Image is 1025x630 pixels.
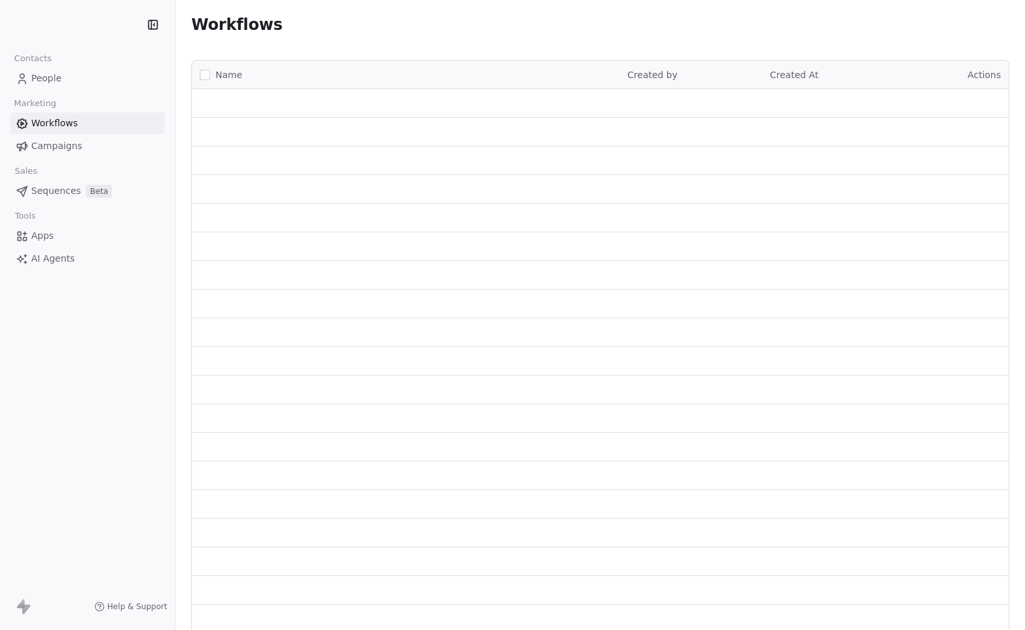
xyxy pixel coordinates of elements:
a: Help & Support [94,601,167,612]
span: Created by [627,70,677,80]
span: Workflows [31,116,78,130]
span: Actions [968,70,1001,80]
span: Campaigns [31,139,82,153]
a: AI Agents [10,248,165,269]
span: Tools [9,206,41,226]
a: Workflows [10,113,165,134]
a: Campaigns [10,135,165,157]
span: Created At [770,70,819,80]
a: Apps [10,225,165,247]
span: Sales [9,161,43,181]
span: Sequences [31,184,81,198]
span: Beta [86,185,112,198]
span: Contacts [8,49,57,68]
span: Marketing [8,94,62,113]
a: People [10,68,165,89]
span: People [31,72,62,85]
span: Workflows [191,16,282,34]
a: SequencesBeta [10,180,165,202]
span: AI Agents [31,252,75,266]
span: Help & Support [107,601,167,612]
span: Name [215,68,242,82]
span: Apps [31,229,54,243]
